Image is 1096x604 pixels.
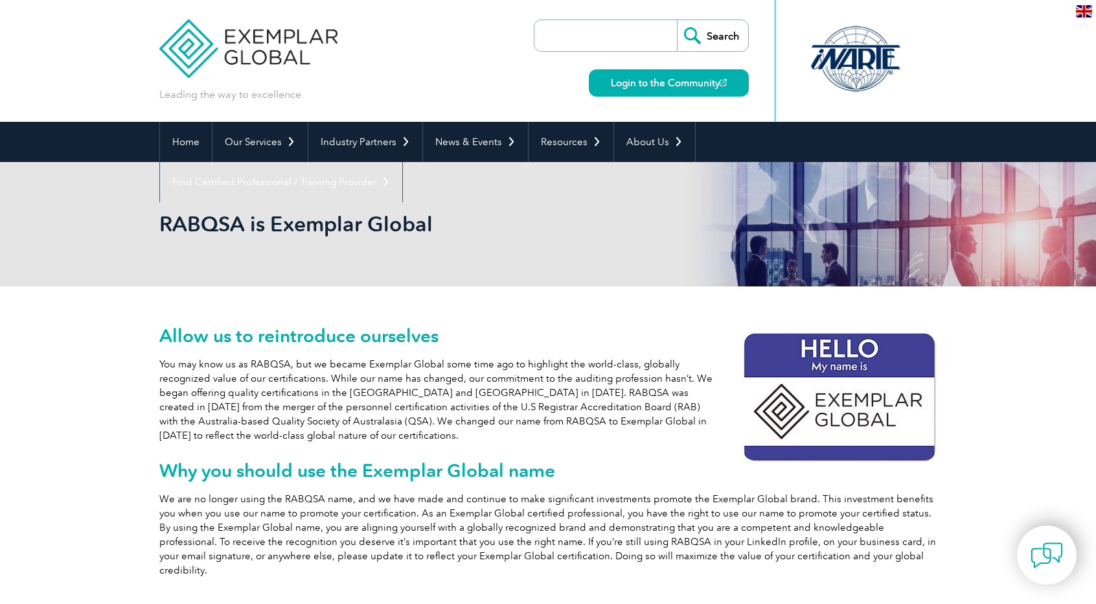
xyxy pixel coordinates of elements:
[308,122,422,162] a: Industry Partners
[160,122,212,162] a: Home
[589,69,749,97] a: Login to the Community
[159,357,937,443] p: You may know us as RABQSA, but we became Exemplar Global some time ago to highlight the world-cla...
[212,122,308,162] a: Our Services
[159,460,937,481] h2: Why you should use the Exemplar Global name
[159,87,301,102] p: Leading the way to excellence
[1031,539,1063,572] img: contact-chat.png
[1076,5,1092,17] img: en
[159,214,703,235] h2: RABQSA is Exemplar Global
[614,122,695,162] a: About Us
[423,122,528,162] a: News & Events
[159,492,937,577] p: We are no longer using the RABQSA name, and we have made and continue to make significant investm...
[529,122,613,162] a: Resources
[160,162,402,202] a: Find Certified Professional / Training Provider
[159,325,937,346] h2: Allow us to reintroduce ourselves
[677,20,748,51] input: Search
[720,79,727,86] img: open_square.png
